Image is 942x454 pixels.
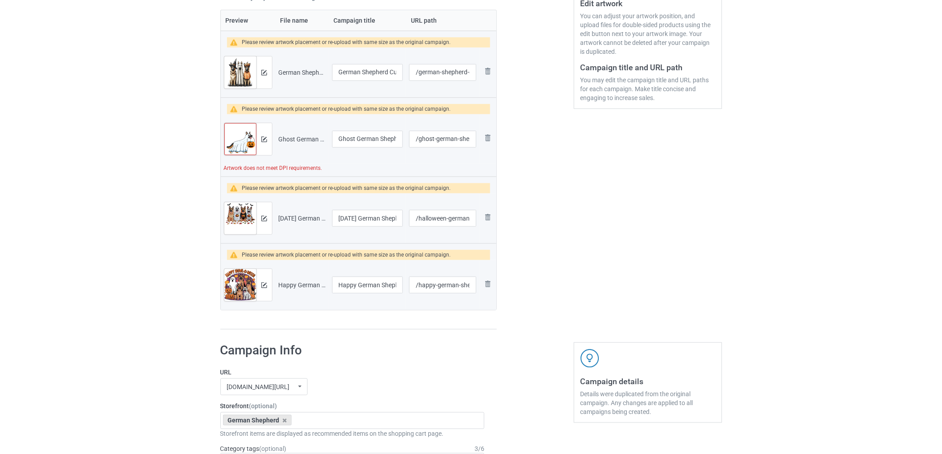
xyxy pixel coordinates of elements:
[249,402,277,410] span: (optional)
[261,216,267,221] img: svg+xml;base64,PD94bWwgdmVyc2lvbj0iMS4wIiBlbmNvZGluZz0iVVRGLTgiPz4KPHN2ZyB3aWR0aD0iMTRweCIgaGVpZ2...
[224,202,256,225] img: original.png
[223,415,292,426] div: German Shepherd
[581,390,715,416] div: Details were duplicated from the original campaign. Any changes are applied to all campaigns bein...
[483,279,493,289] img: svg+xml;base64,PD94bWwgdmVyc2lvbj0iMS4wIiBlbmNvZGluZz0iVVRGLTgiPz4KPHN2ZyB3aWR0aD0iMjhweCIgaGVpZ2...
[242,250,451,260] div: Please review artwork placement or re-upload with same size as the original campaign.
[483,133,493,143] img: svg+xml;base64,PD94bWwgdmVyc2lvbj0iMS4wIiBlbmNvZGluZz0iVVRGLTgiPz4KPHN2ZyB3aWR0aD0iMjhweCIgaGVpZ2...
[279,214,326,223] div: [DATE] German Shepherd Dog Ghost Mummy Pumpkin.png
[475,444,484,453] div: 3 / 6
[220,444,287,453] label: Category tags
[225,124,257,162] img: original.png
[581,12,715,56] div: You can adjust your artwork position, and upload files for double-sided products using the edit b...
[220,402,485,410] label: Storefront
[260,445,287,452] span: (optional)
[581,376,715,386] h3: Campaign details
[224,269,256,301] img: original.png
[581,76,715,102] div: You may edit the campaign title and URL paths for each campaign. Make title concise and engaging ...
[261,70,267,76] img: svg+xml;base64,PD94bWwgdmVyc2lvbj0iMS4wIiBlbmNvZGluZz0iVVRGLTgiPz4KPHN2ZyB3aWR0aD0iMTRweCIgaGVpZ2...
[279,135,326,144] div: Ghost German Shepherd.png
[220,342,485,358] h1: Campaign Info
[242,37,451,48] div: Please review artwork placement or re-upload with same size as the original campaign.
[221,164,497,177] td: Artwork does not meet DPI requirements.
[279,281,326,289] div: Happy German Shepherd Howl-o-ween.png
[220,429,485,438] div: Storefront items are displayed as recommended items on the shopping cart page.
[261,137,267,142] img: svg+xml;base64,PD94bWwgdmVyc2lvbj0iMS4wIiBlbmNvZGluZz0iVVRGLTgiPz4KPHN2ZyB3aWR0aD0iMTRweCIgaGVpZ2...
[221,10,276,31] th: Preview
[483,66,493,76] img: svg+xml;base64,PD94bWwgdmVyc2lvbj0iMS4wIiBlbmNvZGluZz0iVVRGLTgiPz4KPHN2ZyB3aWR0aD0iMjhweCIgaGVpZ2...
[279,68,326,77] div: German Shepherd Custome [DATE].png
[242,104,451,114] div: Please review artwork placement or re-upload with same size as the original campaign.
[329,10,406,31] th: Campaign title
[230,39,242,46] img: warning
[230,106,242,112] img: warning
[581,349,599,368] img: svg+xml;base64,PD94bWwgdmVyc2lvbj0iMS4wIiBlbmNvZGluZz0iVVRGLTgiPz4KPHN2ZyB3aWR0aD0iNDJweCIgaGVpZ2...
[581,62,715,72] h3: Campaign title and URL path
[230,252,242,258] img: warning
[220,368,485,377] label: URL
[227,384,290,390] div: [DOMAIN_NAME][URL]
[483,212,493,223] img: svg+xml;base64,PD94bWwgdmVyc2lvbj0iMS4wIiBlbmNvZGluZz0iVVRGLTgiPz4KPHN2ZyB3aWR0aD0iMjhweCIgaGVpZ2...
[406,10,479,31] th: URL path
[242,183,451,193] div: Please review artwork placement or re-upload with same size as the original campaign.
[224,56,256,88] img: original.png
[230,185,242,192] img: warning
[276,10,329,31] th: File name
[261,282,267,288] img: svg+xml;base64,PD94bWwgdmVyc2lvbj0iMS4wIiBlbmNvZGluZz0iVVRGLTgiPz4KPHN2ZyB3aWR0aD0iMTRweCIgaGVpZ2...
